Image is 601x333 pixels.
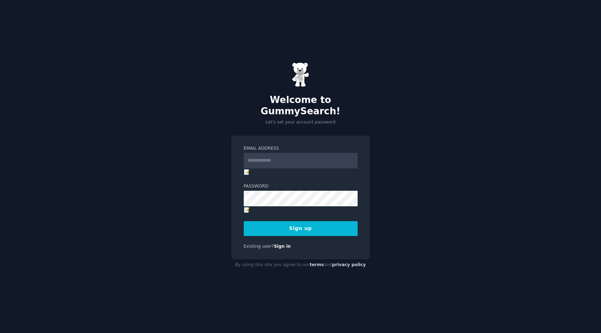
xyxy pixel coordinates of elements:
a: terms [310,262,324,267]
button: 📝 [244,206,250,214]
button: 📝 [244,168,250,176]
p: Let's set your account password [231,119,370,126]
a: privacy policy [332,262,366,267]
label: Email Address [244,145,358,152]
div: By using this site you agree to our and [231,259,370,271]
img: Gummy Bear [292,62,310,87]
h2: Welcome to GummySearch! [231,94,370,117]
span: Existing user? [244,244,274,249]
label: Password [244,183,358,190]
button: Sign up [244,221,358,236]
a: Sign in [274,244,291,249]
